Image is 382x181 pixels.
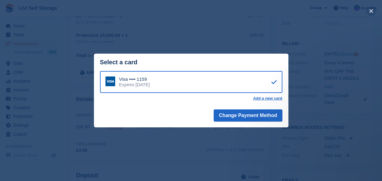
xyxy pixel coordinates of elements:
img: Visa Logo [105,76,115,86]
div: Visa •••• 1159 [119,76,150,82]
a: Add a new card [253,96,282,101]
button: Change Payment Method [214,109,282,122]
div: Expires [DATE] [119,82,150,87]
div: Select a card [100,59,282,66]
button: close [366,6,376,16]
